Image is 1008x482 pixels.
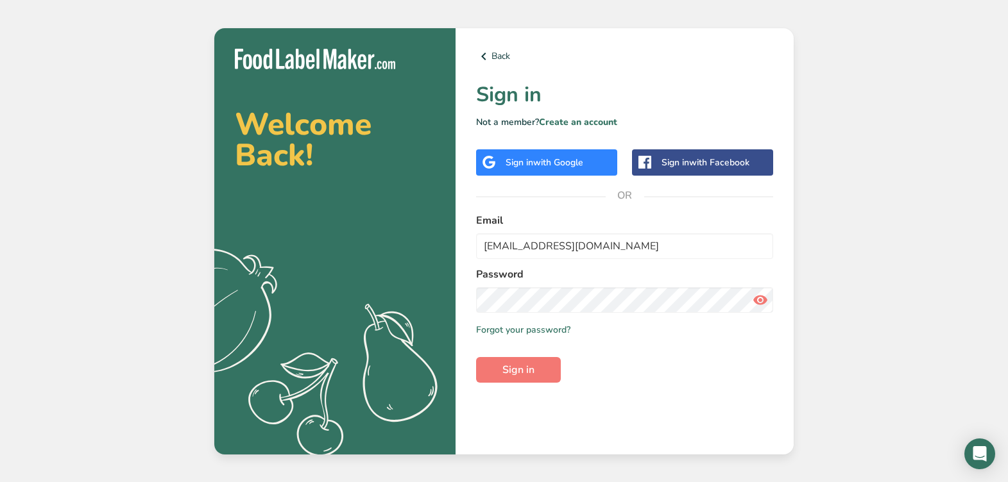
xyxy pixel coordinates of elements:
[689,156,749,169] span: with Facebook
[502,362,534,378] span: Sign in
[476,49,773,64] a: Back
[662,156,749,169] div: Sign in
[476,79,773,110] h1: Sign in
[235,49,395,70] img: Food Label Maker
[506,156,583,169] div: Sign in
[476,323,570,337] a: Forgot your password?
[533,156,583,169] span: with Google
[476,115,773,129] p: Not a member?
[476,357,561,383] button: Sign in
[476,233,773,259] input: Enter Your Email
[606,176,644,215] span: OR
[476,267,773,282] label: Password
[476,213,773,228] label: Email
[964,438,995,469] div: Open Intercom Messenger
[235,109,435,170] h2: Welcome Back!
[539,116,617,128] a: Create an account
